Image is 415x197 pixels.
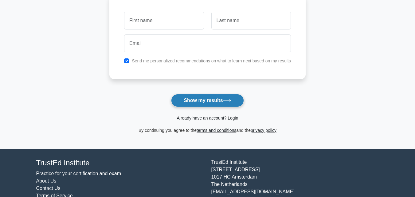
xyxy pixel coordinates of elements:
[251,128,276,133] a: privacy policy
[124,12,204,30] input: First name
[211,12,291,30] input: Last name
[197,128,236,133] a: terms and conditions
[132,58,291,63] label: Send me personalized recommendations on what to learn next based on my results
[106,127,309,134] div: By continuing you agree to the and the
[36,159,204,167] h4: TrustEd Institute
[36,171,121,176] a: Practice for your certification and exam
[36,178,57,183] a: About Us
[177,116,238,120] a: Already have an account? Login
[124,34,291,52] input: Email
[36,186,61,191] a: Contact Us
[171,94,244,107] button: Show my results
